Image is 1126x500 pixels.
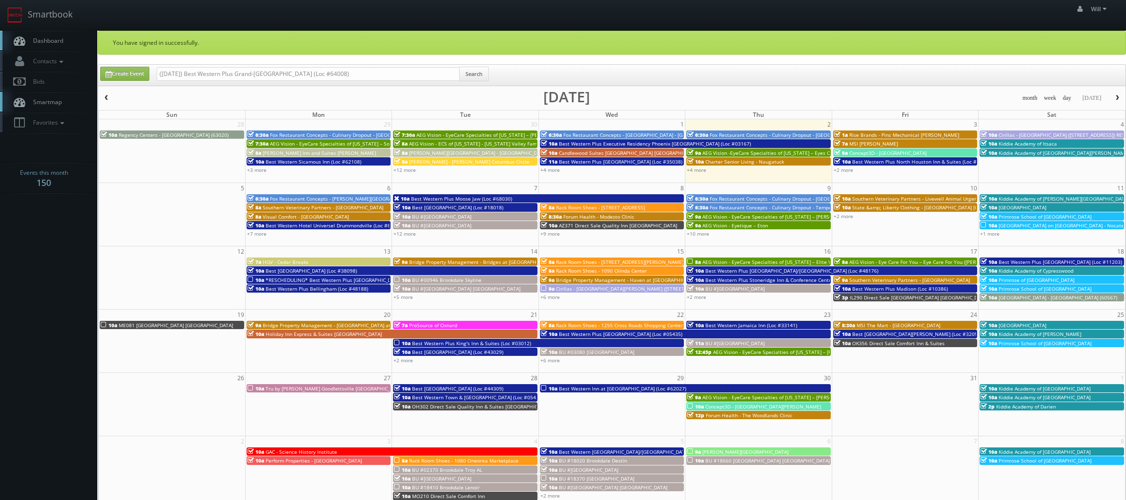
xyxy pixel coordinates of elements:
[266,331,382,337] span: Holiday Inn Express & Suites [GEOGRAPHIC_DATA]
[687,403,704,410] span: 10a
[248,195,268,202] span: 6:30a
[679,119,685,130] span: 1
[702,259,907,265] span: AEG Vision - EyeCare Specialties of [US_STATE] – Elite Vision Care ([GEOGRAPHIC_DATA])
[852,158,993,165] span: Best Western Plus North Houston Inn & Suites (Loc #44475)
[981,385,997,392] span: 10a
[541,331,557,337] span: 10a
[28,118,67,127] span: Favorites
[1116,183,1125,193] span: 11
[541,285,554,292] span: 9a
[540,294,560,300] a: +6 more
[263,259,308,265] span: HGV - Cedar Breaks
[266,385,403,392] span: Tru by [PERSON_NAME] Goodlettsville [GEOGRAPHIC_DATA]
[702,149,864,156] span: AEG Vision -EyeCare Specialties of [US_STATE] – Eyes On Sammamish
[849,149,927,156] span: Concept3D - [GEOGRAPHIC_DATA]
[679,183,685,193] span: 8
[852,331,982,337] span: Best [GEOGRAPHIC_DATA][PERSON_NAME] (Loc #32091)
[412,204,503,211] span: Best [GEOGRAPHIC_DATA] (Loc #18018)
[386,183,392,193] span: 6
[559,448,721,455] span: Best Western [GEOGRAPHIC_DATA]/[GEOGRAPHIC_DATA] (Loc #05785)
[834,259,848,265] span: 8a
[1040,92,1060,104] button: week
[412,466,482,473] span: BU #02370 Brookdale Troy AL
[969,183,978,193] span: 10
[383,246,392,257] span: 13
[393,294,413,300] a: +5 more
[263,149,376,156] span: [PERSON_NAME] Inn and Suites [PERSON_NAME]
[999,331,1081,337] span: Kiddie Academy of [PERSON_NAME]
[969,310,978,320] span: 24
[36,177,51,188] strong: 150
[412,349,503,355] span: Best [GEOGRAPHIC_DATA] (Loc #43029)
[394,340,411,347] span: 10a
[412,285,520,292] span: BU #[GEOGRAPHIC_DATA] [GEOGRAPHIC_DATA]
[240,183,245,193] span: 5
[383,373,392,383] span: 27
[393,230,416,237] a: +12 more
[247,230,267,237] a: +7 more
[1059,92,1075,104] button: day
[559,149,702,156] span: Candlewood Suites [GEOGRAPHIC_DATA] [GEOGRAPHIC_DATA]
[834,131,848,138] span: 1a
[981,285,997,292] span: 10a
[999,385,1090,392] span: Kiddie Academy of [GEOGRAPHIC_DATA]
[981,222,997,229] span: 10a
[541,131,562,138] span: 6:30a
[823,246,832,257] span: 16
[563,131,725,138] span: Fox Restaurant Concepts - [GEOGRAPHIC_DATA] - [GEOGRAPHIC_DATA]
[981,204,997,211] span: 10a
[460,111,471,119] span: Tue
[541,466,557,473] span: 10a
[119,322,233,329] span: ME081 [GEOGRAPHIC_DATA] [GEOGRAPHIC_DATA]
[394,140,408,147] span: 8a
[266,457,362,464] span: Perform Properties - [GEOGRAPHIC_DATA]
[263,204,383,211] span: Southern Veterinary Partners - [GEOGRAPHIC_DATA]
[541,204,554,211] span: 8a
[687,394,701,401] span: 9a
[702,222,768,229] span: AEG Vision - Eyetique – Eton
[409,140,564,147] span: AEG Vision - ECS of [US_STATE] - [US_STATE] Valley Family Eye Care
[999,294,1117,301] span: [GEOGRAPHIC_DATA] - [GEOGRAPHIC_DATA] (60567)
[541,213,562,220] span: 8:30a
[999,259,1122,265] span: Best Western Plus [GEOGRAPHIC_DATA] (Loc #11203)
[1116,246,1125,257] span: 18
[556,285,711,292] span: Cirillas - [GEOGRAPHIC_DATA][PERSON_NAME] ([STREET_ADDRESS])
[1120,119,1125,130] span: 4
[981,457,997,464] span: 10a
[394,457,408,464] span: 8a
[248,277,264,283] span: 10a
[394,466,411,473] span: 10a
[999,448,1090,455] span: Kiddie Academy of [GEOGRAPHIC_DATA]
[687,222,701,229] span: 9a
[266,222,404,229] span: Best Western Hotel Universel Drummondville (Loc #67019)
[981,331,997,337] span: 10a
[409,259,556,265] span: Bridge Property Management - Bridges at [GEOGRAPHIC_DATA]
[687,259,701,265] span: 8a
[270,140,451,147] span: AEG Vision - EyeCare Specialties of [US_STATE] – Southwest Orlando Eye Care
[263,322,440,329] span: Bridge Property Management - [GEOGRAPHIC_DATA] at [GEOGRAPHIC_DATA]
[687,195,708,202] span: 6:30a
[999,267,1073,274] span: Kiddie Academy of Cypresswood
[393,357,413,364] a: +2 more
[412,394,543,401] span: Best Western Town & [GEOGRAPHIC_DATA] (Loc #05423)
[1047,111,1056,119] span: Sat
[412,385,503,392] span: Best [GEOGRAPHIC_DATA] (Loc #44309)
[394,385,411,392] span: 10a
[541,484,557,491] span: 10a
[981,322,997,329] span: 10a
[969,246,978,257] span: 17
[999,457,1091,464] span: Primrose School of [GEOGRAPHIC_DATA]
[556,204,645,211] span: Rack Room Shoes - [STREET_ADDRESS]
[834,204,851,211] span: 10a
[412,340,531,347] span: Best Western Plus King's Inn & Suites (Loc #03012)
[540,492,560,499] a: +2 more
[412,277,482,283] span: BU #00946 Brookdale Skyline
[270,195,418,202] span: Fox Restaurant Concepts - [PERSON_NAME][GEOGRAPHIC_DATA]
[687,277,704,283] span: 10a
[394,149,408,156] span: 8a
[166,111,178,119] span: Sun
[409,457,518,464] span: Rack Room Shoes - 1080 Oneonta Marketplace
[559,385,686,392] span: Best Western Inn at [GEOGRAPHIC_DATA] (Loc #62027)
[266,277,433,283] span: *RESCHEDULING* Best Western Plus [GEOGRAPHIC_DATA] (Loc #05521)
[687,448,701,455] span: 9a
